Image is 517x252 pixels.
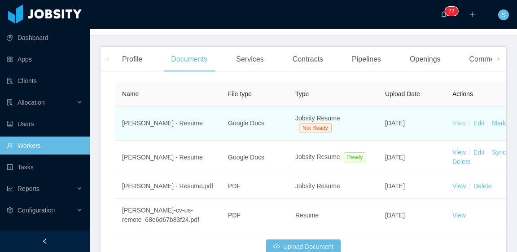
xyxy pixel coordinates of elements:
[469,11,476,18] i: icon: plus
[295,182,340,190] span: Jobsity Resume
[385,119,405,127] span: [DATE]
[7,115,83,133] a: icon: robotUsers
[385,182,405,190] span: [DATE]
[473,149,484,156] a: Edit
[452,149,466,156] a: View
[221,174,288,199] td: PDF
[445,7,458,16] sup: 77
[115,106,221,141] td: [PERSON_NAME] - Resume
[295,212,319,219] span: Resume
[462,47,511,72] div: Comments
[7,50,83,68] a: icon: appstoreApps
[441,11,447,18] i: icon: bell
[105,57,110,62] i: icon: left
[285,47,330,72] div: Contracts
[7,29,83,47] a: icon: pie-chartDashboard
[452,212,466,219] a: View
[452,119,466,127] a: View
[18,185,39,192] span: Reports
[452,90,473,97] span: Actions
[7,158,83,176] a: icon: profileTasks
[496,57,500,62] i: icon: right
[299,123,332,133] span: Not Ready
[345,47,388,72] div: Pipelines
[385,154,405,161] span: [DATE]
[221,141,288,174] td: Google Docs
[344,152,367,162] span: Ready
[385,212,405,219] span: [DATE]
[228,90,252,97] span: File type
[164,47,215,72] div: Documents
[115,174,221,199] td: [PERSON_NAME] - Resume.pdf
[115,47,149,72] div: Profile
[115,199,221,232] td: [PERSON_NAME]-cv-us-remote_68e6d67b83f24.pdf
[18,207,55,214] span: Configuration
[403,47,448,72] div: Openings
[229,47,271,72] div: Services
[122,90,139,97] span: Name
[7,186,13,192] i: icon: line-chart
[448,7,451,16] p: 7
[473,119,484,127] a: Edit
[452,158,470,165] a: Delete
[7,72,83,90] a: icon: auditClients
[115,141,221,174] td: [PERSON_NAME] - Resume
[7,137,83,155] a: icon: userWorkers
[385,90,420,97] span: Upload Date
[295,153,340,160] span: Jobsity Resume
[295,115,340,122] span: Jobsity Resume
[501,9,505,20] span: S
[451,7,455,16] p: 7
[452,182,466,190] a: View
[7,207,13,213] i: icon: setting
[473,182,491,190] a: Delete
[295,90,309,97] span: Type
[18,99,45,106] span: Allocation
[221,106,288,141] td: Google Docs
[221,199,288,232] td: PDF
[7,99,13,106] i: icon: solution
